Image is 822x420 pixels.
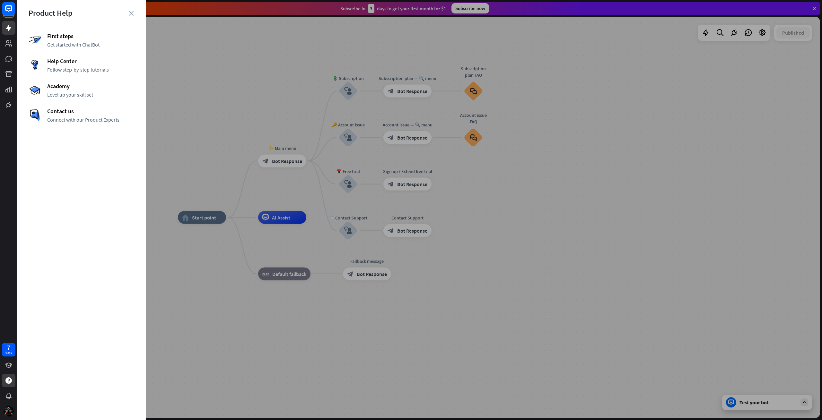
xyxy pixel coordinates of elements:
span: Follow step-by-step tutorials [47,66,135,73]
span: Contact us [47,107,135,115]
span: First steps [47,32,135,40]
span: Get started with ChatBot [47,41,135,48]
i: close [129,11,134,16]
span: Help Center [47,57,135,65]
span: Academy [47,82,135,90]
div: Product Help [29,8,135,18]
button: Open LiveChat chat widget [5,3,24,22]
a: 7 days [2,343,15,356]
span: Connect with our Product Experts [47,116,135,123]
div: days [5,350,12,355]
div: 7 [7,345,10,350]
span: Level up your skill set [47,91,135,98]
